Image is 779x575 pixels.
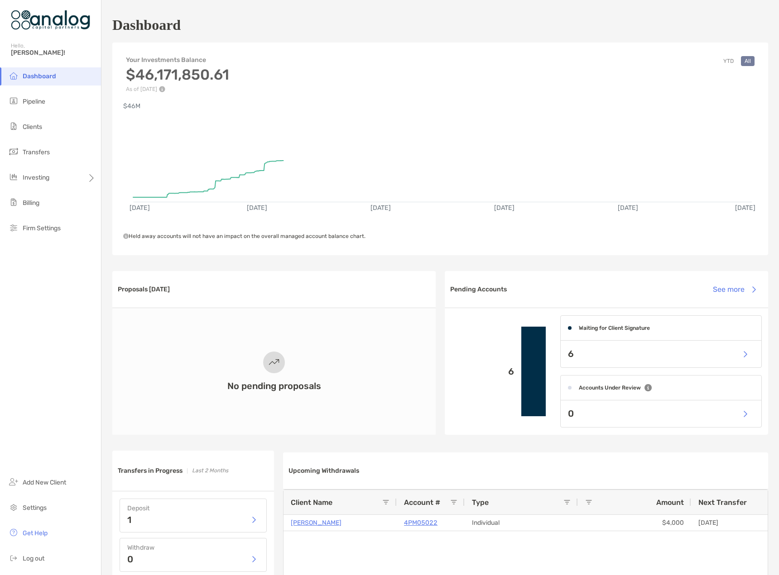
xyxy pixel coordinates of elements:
h3: No pending proposals [227,380,321,391]
h3: Transfers in Progress [118,467,183,475]
text: [DATE] [619,204,639,212]
img: Performance Info [159,86,165,92]
h3: $46,171,850.61 [126,66,229,83]
a: 4PM05022 [404,517,438,528]
img: transfers icon [8,146,19,157]
span: [PERSON_NAME]! [11,49,96,57]
span: Settings [23,504,47,512]
span: Amount [656,498,684,507]
button: See more [706,280,763,299]
span: Clients [23,123,42,131]
p: As of [DATE] [126,86,229,92]
span: Get Help [23,529,48,537]
h3: Pending Accounts [450,285,507,293]
h4: Waiting for Client Signature [579,325,650,331]
span: Account # [404,498,440,507]
h1: Dashboard [112,17,181,33]
div: Individual [465,515,578,531]
div: $4,000 [578,515,691,531]
img: Zoe Logo [11,4,90,36]
p: 1 [127,515,131,524]
a: [PERSON_NAME] [291,517,341,528]
h4: Deposit [127,504,259,512]
img: firm-settings icon [8,222,19,233]
span: Investing [23,174,49,181]
text: [DATE] [130,204,150,212]
h4: Accounts Under Review [579,385,641,391]
span: Add New Client [23,479,66,486]
button: All [741,56,755,66]
span: Client Name [291,498,332,507]
p: 0 [127,555,133,564]
button: YTD [720,56,737,66]
span: Held away accounts will not have an impact on the overall managed account balance chart. [123,233,365,239]
h3: Proposals [DATE] [118,285,170,293]
img: settings icon [8,502,19,513]
p: Last 2 Months [192,465,228,476]
h4: Your Investments Balance [126,56,229,64]
span: Transfers [23,148,50,156]
text: [DATE] [247,204,267,212]
img: pipeline icon [8,95,19,106]
span: Billing [23,199,39,207]
span: Type [472,498,489,507]
text: [DATE] [371,204,391,212]
img: clients icon [8,121,19,132]
span: Pipeline [23,98,45,105]
img: billing icon [8,197,19,208]
p: 6 [452,366,514,377]
p: 6 [568,348,574,360]
h4: Withdraw [127,544,259,551]
text: [DATE] [495,204,515,212]
img: logout icon [8,552,19,563]
span: Next Transfer [698,498,747,507]
span: Firm Settings [23,224,61,232]
text: $46M [123,102,140,110]
span: Dashboard [23,72,56,80]
span: Log out [23,555,44,562]
img: add_new_client icon [8,476,19,487]
img: get-help icon [8,527,19,538]
img: dashboard icon [8,70,19,81]
p: 0 [568,408,574,419]
h3: Upcoming Withdrawals [289,467,359,475]
text: [DATE] [736,204,756,212]
img: investing icon [8,171,19,182]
